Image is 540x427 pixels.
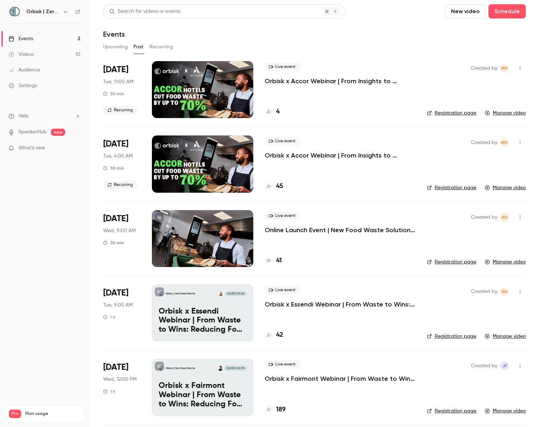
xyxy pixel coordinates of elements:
[9,51,34,58] div: Videos
[152,359,253,416] a: Orbisk x Fairmont Webinar | From Waste to Wins: Reducing Food Waste Across Fairmont HotelsOrbisk ...
[159,307,247,335] p: Orbisk x Essendi Webinar | From Waste to Wins: Reducing Food Waste Across Essendi Hotels
[26,8,60,15] h6: Orbisk | Zero Food Waste
[501,138,508,147] span: MV
[500,64,509,73] span: Mariniki Vasileiou
[18,144,45,152] span: What's new
[103,362,128,373] span: [DATE]
[445,4,486,18] button: New video
[427,184,476,191] a: Registration page
[502,287,507,296] span: KH
[218,291,223,296] img: Dominique Vogelzang
[103,284,141,341] div: Jul 1 Tue, 3:00 PM (Europe/Amsterdam)
[265,360,300,369] span: Live event
[103,61,141,118] div: Sep 16 Tue, 5:00 PM (Europe/Amsterdam)
[265,226,415,234] a: Online Launch Event | New Food Waste Solutions for Every Kitchen
[265,405,286,415] a: 189
[103,314,115,320] div: 1 h
[265,256,282,266] a: 41
[501,64,508,73] span: MV
[265,137,300,145] span: Live event
[103,359,141,416] div: Jun 25 Wed, 6:00 PM (Europe/Amsterdam)
[103,213,128,224] span: [DATE]
[103,41,128,53] button: Upcoming
[471,287,497,296] span: Created by
[500,287,509,296] span: Kristie Habraken
[265,330,283,340] a: 42
[103,301,133,309] span: Tue, 9:00 AM
[471,64,497,73] span: Created by
[103,153,133,160] span: Tue, 4:00 AM
[485,333,526,340] a: Manage video
[502,362,507,370] span: JF
[500,138,509,147] span: Mariniki Vasileiou
[427,333,476,340] a: Registration page
[265,286,300,294] span: Live event
[103,227,136,234] span: Wed, 9:00 AM
[152,284,253,341] a: Orbisk x Essendi Webinar | From Waste to Wins: Reducing Food Waste Across Essendi HotelsOrbisk | ...
[103,240,124,246] div: 30 min
[159,381,247,409] p: Orbisk x Fairmont Webinar | From Waste to Wins: Reducing Food Waste Across Fairmont Hotels
[18,112,29,120] span: Help
[485,407,526,415] a: Manage video
[471,362,497,370] span: Created by
[109,8,180,15] div: Search for videos or events
[485,110,526,117] a: Manage video
[103,181,137,189] span: Recurring
[103,165,124,171] div: 30 min
[103,135,141,192] div: Sep 16 Tue, 10:00 AM (Europe/Amsterdam)
[265,151,415,160] a: Orbisk x Accor Webinar | From Insights to Actions: Create Your Personalized Food Waste Plan with ...
[224,365,246,370] span: [DATE] 12:00 PM
[103,287,128,299] span: [DATE]
[9,410,21,418] span: Pro
[72,145,80,151] iframe: Noticeable Trigger
[276,405,286,415] h4: 189
[265,107,280,117] a: 4
[103,91,124,97] div: 30 min
[103,30,125,38] h1: Events
[18,128,47,136] a: SpeakerHub
[103,376,137,383] span: Wed, 12:00 PM
[9,112,80,120] li: help-dropdown-opener
[165,292,195,295] p: Orbisk | Zero Food Waste
[276,256,282,266] h4: 41
[103,138,128,150] span: [DATE]
[471,213,497,221] span: Created by
[265,77,415,85] a: Orbisk x Accor Webinar | From Insights to Actions: Create Your Personalized Food Waste Plan with ...
[488,4,526,18] button: Schedule
[500,362,509,370] span: Jeroen Feron
[500,213,509,221] span: Kristie Habraken
[9,6,20,17] img: Orbisk | Zero Food Waste
[265,182,283,191] a: 45
[265,212,300,220] span: Live event
[427,407,476,415] a: Registration page
[265,300,415,309] a: Orbisk x Essendi Webinar | From Waste to Wins: Reducing Food Waste Across Essendi Hotels
[165,367,195,370] p: Orbisk | Zero Food Waste
[103,78,133,85] span: Tue, 11:00 AM
[276,107,280,117] h4: 4
[218,365,223,370] img: Leon Sparmann
[276,330,283,340] h4: 42
[9,35,33,42] div: Events
[265,374,415,383] a: Orbisk x Fairmont Webinar | From Waste to Wins: Reducing Food Waste Across Fairmont Hotels
[103,389,115,394] div: 1 h
[485,258,526,266] a: Manage video
[9,82,37,89] div: Settings
[51,129,65,136] span: new
[485,184,526,191] a: Manage video
[103,64,128,75] span: [DATE]
[471,138,497,147] span: Created by
[25,411,80,417] span: Plan usage
[149,41,173,53] button: Recurring
[427,258,476,266] a: Registration page
[9,66,40,74] div: Audience
[103,106,137,114] span: Recurring
[103,210,141,267] div: Aug 6 Wed, 3:00 PM (Europe/Amsterdam)
[276,182,283,191] h4: 45
[225,291,246,296] span: [DATE] 9:00 AM
[502,213,507,221] span: KH
[427,110,476,117] a: Registration page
